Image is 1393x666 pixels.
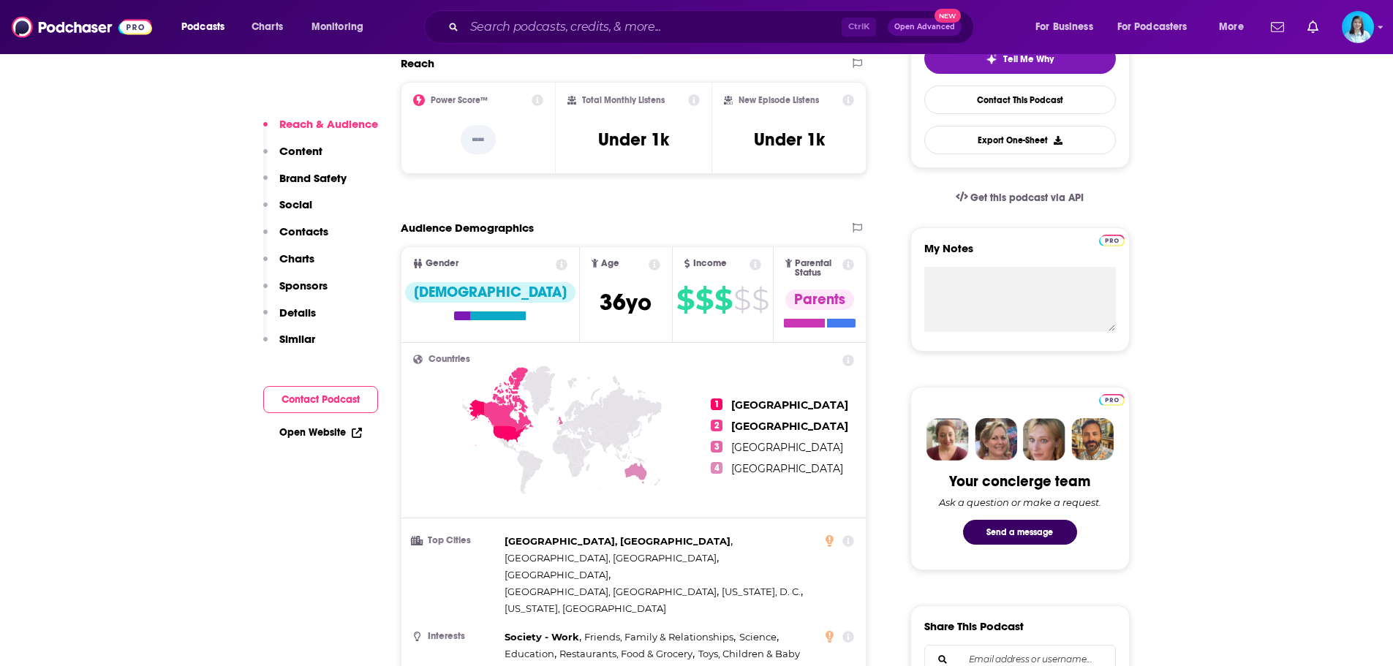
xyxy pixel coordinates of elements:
[924,86,1116,114] a: Contact This Podcast
[739,95,819,105] h2: New Episode Listens
[279,426,362,439] a: Open Website
[1219,17,1244,37] span: More
[731,398,848,412] span: [GEOGRAPHIC_DATA]
[924,126,1116,154] button: Export One-Sheet
[733,288,750,311] span: $
[711,441,722,453] span: 3
[505,535,731,547] span: [GEOGRAPHIC_DATA], [GEOGRAPHIC_DATA]
[279,224,328,238] p: Contacts
[263,144,322,171] button: Content
[963,520,1077,545] button: Send a message
[505,586,717,597] span: [GEOGRAPHIC_DATA], [GEOGRAPHIC_DATA]
[1342,11,1374,43] span: Logged in as ClarisseG
[676,288,694,311] span: $
[695,288,713,311] span: $
[1071,418,1114,461] img: Jon Profile
[263,197,312,224] button: Social
[505,569,608,580] span: [GEOGRAPHIC_DATA]
[461,125,496,154] p: --
[263,117,378,144] button: Reach & Audience
[785,290,854,310] div: Parents
[1342,11,1374,43] button: Show profile menu
[924,241,1116,267] label: My Notes
[894,23,955,31] span: Open Advanced
[1209,15,1262,39] button: open menu
[584,631,733,643] span: Friends, Family & Relationships
[739,629,779,646] span: ,
[505,583,719,600] span: ,
[438,10,988,44] div: Search podcasts, credits, & more...
[1099,394,1125,406] img: Podchaser Pro
[711,398,722,410] span: 1
[413,536,499,545] h3: Top Cities
[12,13,152,41] img: Podchaser - Follow, Share and Rate Podcasts
[505,567,611,583] span: ,
[924,43,1116,74] button: tell me why sparkleTell Me Why
[582,95,665,105] h2: Total Monthly Listens
[584,629,736,646] span: ,
[242,15,292,39] a: Charts
[752,288,769,311] span: $
[1003,53,1054,65] span: Tell Me Why
[263,171,347,198] button: Brand Safety
[1265,15,1290,39] a: Show notifications dropdown
[949,472,1090,491] div: Your concierge team
[601,259,619,268] span: Age
[413,632,499,641] h3: Interests
[559,648,692,659] span: Restaurants, Food & Grocery
[263,279,328,306] button: Sponsors
[888,18,962,36] button: Open AdvancedNew
[401,56,434,70] h2: Reach
[431,95,488,105] h2: Power Score™
[714,288,732,311] span: $
[263,386,378,413] button: Contact Podcast
[505,602,666,614] span: [US_STATE], [GEOGRAPHIC_DATA]
[1099,392,1125,406] a: Pro website
[181,17,224,37] span: Podcasts
[505,629,581,646] span: ,
[1099,232,1125,246] a: Pro website
[505,648,554,659] span: Education
[939,496,1101,508] div: Ask a question or make a request.
[505,631,579,643] span: Society - Work
[171,15,244,39] button: open menu
[426,259,458,268] span: Gender
[1035,17,1093,37] span: For Business
[401,221,534,235] h2: Audience Demographics
[698,648,800,659] span: Toys, Children & Baby
[975,418,1017,461] img: Barbara Profile
[312,17,363,37] span: Monitoring
[1099,235,1125,246] img: Podchaser Pro
[924,619,1024,633] h3: Share This Podcast
[926,418,969,461] img: Sydney Profile
[598,129,669,151] h3: Under 1k
[842,18,876,37] span: Ctrl K
[1117,17,1188,37] span: For Podcasters
[263,306,316,333] button: Details
[279,144,322,158] p: Content
[279,197,312,211] p: Social
[754,129,825,151] h3: Under 1k
[795,259,840,278] span: Parental Status
[970,192,1084,204] span: Get this podcast via API
[505,550,719,567] span: ,
[944,180,1096,216] a: Get this podcast via API
[301,15,382,39] button: open menu
[986,53,997,65] img: tell me why sparkle
[279,279,328,292] p: Sponsors
[505,533,733,550] span: ,
[279,332,315,346] p: Similar
[600,288,652,317] span: 36 yo
[1302,15,1324,39] a: Show notifications dropdown
[711,420,722,431] span: 2
[1342,11,1374,43] img: User Profile
[722,583,803,600] span: ,
[464,15,842,39] input: Search podcasts, credits, & more...
[263,251,314,279] button: Charts
[559,646,695,662] span: ,
[731,420,848,433] span: [GEOGRAPHIC_DATA]
[731,462,843,475] span: [GEOGRAPHIC_DATA]
[739,631,777,643] span: Science
[505,646,556,662] span: ,
[1108,15,1209,39] button: open menu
